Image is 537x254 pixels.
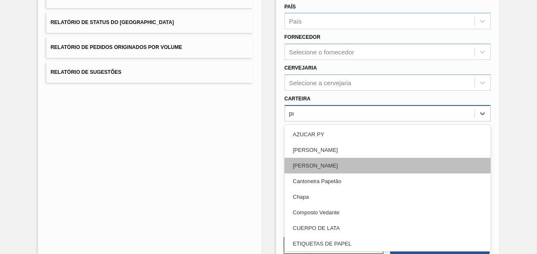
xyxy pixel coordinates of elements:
span: Relatório de Status do [GEOGRAPHIC_DATA] [51,19,174,25]
div: ETIQUETAS DE PAPEL [285,236,491,251]
span: Relatório de Pedidos Originados por Volume [51,44,182,50]
div: [PERSON_NAME] [285,142,491,158]
button: Relatório de Status do [GEOGRAPHIC_DATA] [46,12,253,33]
div: Chapa [285,189,491,205]
label: País [285,4,296,10]
label: Cervejaria [285,65,317,71]
div: [PERSON_NAME] [285,158,491,173]
button: Relatório de Pedidos Originados por Volume [46,37,253,58]
label: Carteira [285,96,311,102]
label: Fornecedor [285,34,320,40]
div: Composto Vedante [285,205,491,220]
div: CUERPO DE LATA [285,220,491,236]
div: País [289,18,302,25]
div: Selecione a cervejaria [289,79,352,86]
div: Selecione o fornecedor [289,49,354,56]
span: Relatório de Sugestões [51,69,122,75]
button: Limpar [284,237,383,254]
button: Relatório de Sugestões [46,62,253,83]
div: AZUCAR PY [285,127,491,142]
div: Cantoneira Papelão [285,173,491,189]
